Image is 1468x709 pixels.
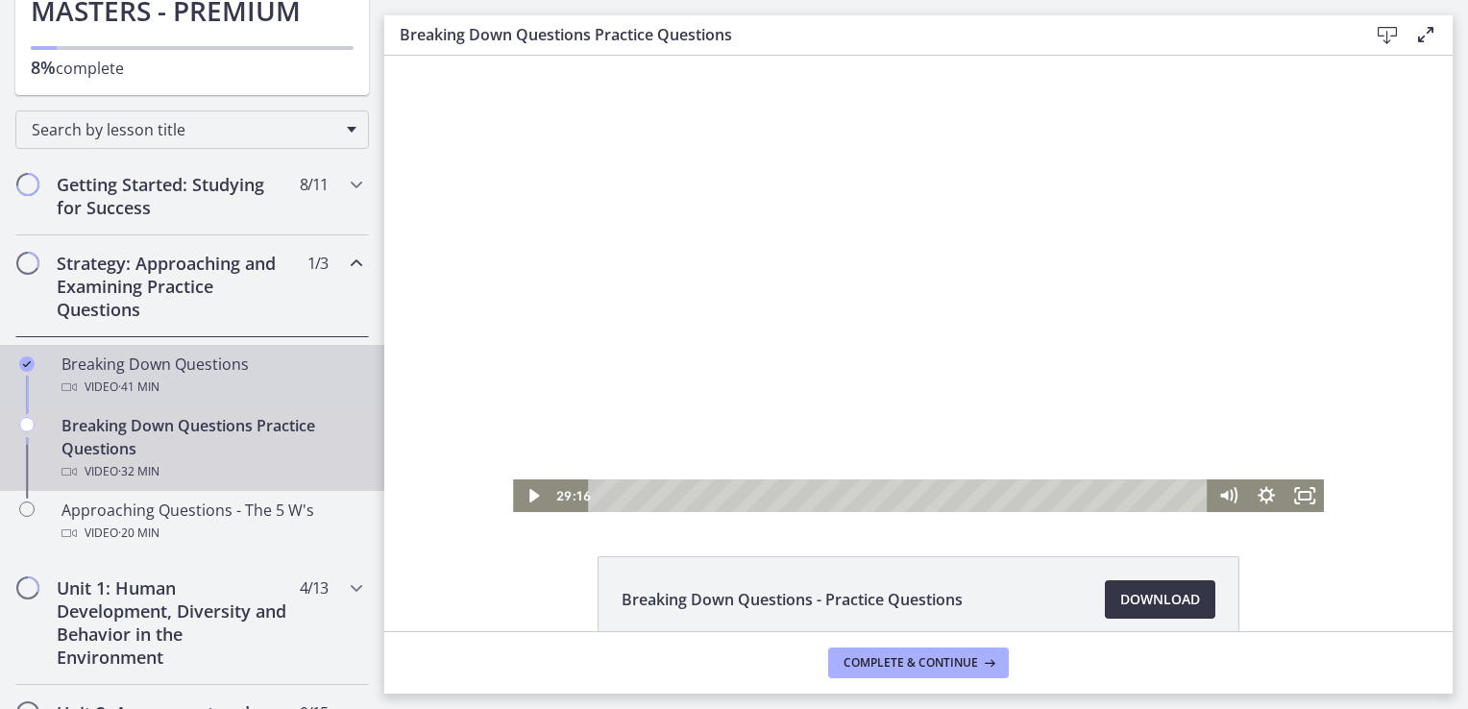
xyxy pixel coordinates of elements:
[61,460,361,483] div: Video
[57,252,291,321] h2: Strategy: Approaching and Examining Practice Questions
[15,110,369,149] div: Search by lesson title
[61,376,361,399] div: Video
[61,522,361,545] div: Video
[118,522,159,545] span: · 20 min
[844,655,978,671] span: Complete & continue
[118,460,159,483] span: · 32 min
[57,173,291,219] h2: Getting Started: Studying for Success
[828,648,1009,678] button: Complete & continue
[32,119,337,140] span: Search by lesson title
[307,252,328,275] span: 1 / 3
[61,499,361,545] div: Approaching Questions - The 5 W's
[384,56,1453,512] iframe: Video Lesson
[118,376,159,399] span: · 41 min
[61,414,361,483] div: Breaking Down Questions Practice Questions
[1120,588,1200,611] span: Download
[57,576,291,669] h2: Unit 1: Human Development, Diversity and Behavior in the Environment
[824,424,863,456] button: Mute
[19,356,35,372] i: Completed
[61,353,361,399] div: Breaking Down Questions
[400,23,1337,46] h3: Breaking Down Questions Practice Questions
[300,173,328,196] span: 8 / 11
[863,424,901,456] button: Show settings menu
[901,424,940,456] button: Fullscreen
[31,56,56,79] span: 8%
[1105,580,1215,619] a: Download
[622,588,963,611] span: Breaking Down Questions - Practice Questions
[31,56,354,80] p: complete
[300,576,328,599] span: 4 / 13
